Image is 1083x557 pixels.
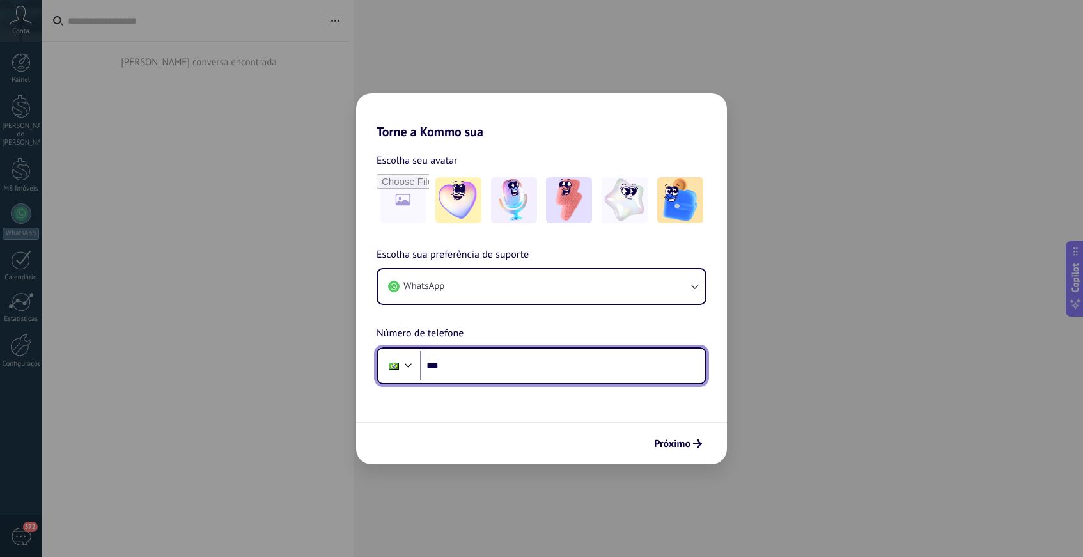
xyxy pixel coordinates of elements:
img: -1.jpeg [435,177,481,223]
span: Escolha seu avatar [377,152,458,169]
div: Brazil: + 55 [382,352,406,379]
span: Escolha sua preferência de suporte [377,247,529,263]
button: WhatsApp [378,269,705,304]
img: -2.jpeg [491,177,537,223]
h2: Torne a Kommo sua [356,93,727,139]
img: -4.jpeg [602,177,648,223]
span: Próximo [654,439,690,448]
span: Número de telefone [377,326,464,342]
img: -3.jpeg [546,177,592,223]
button: Próximo [648,433,708,455]
img: -5.jpeg [657,177,703,223]
span: WhatsApp [403,280,444,293]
